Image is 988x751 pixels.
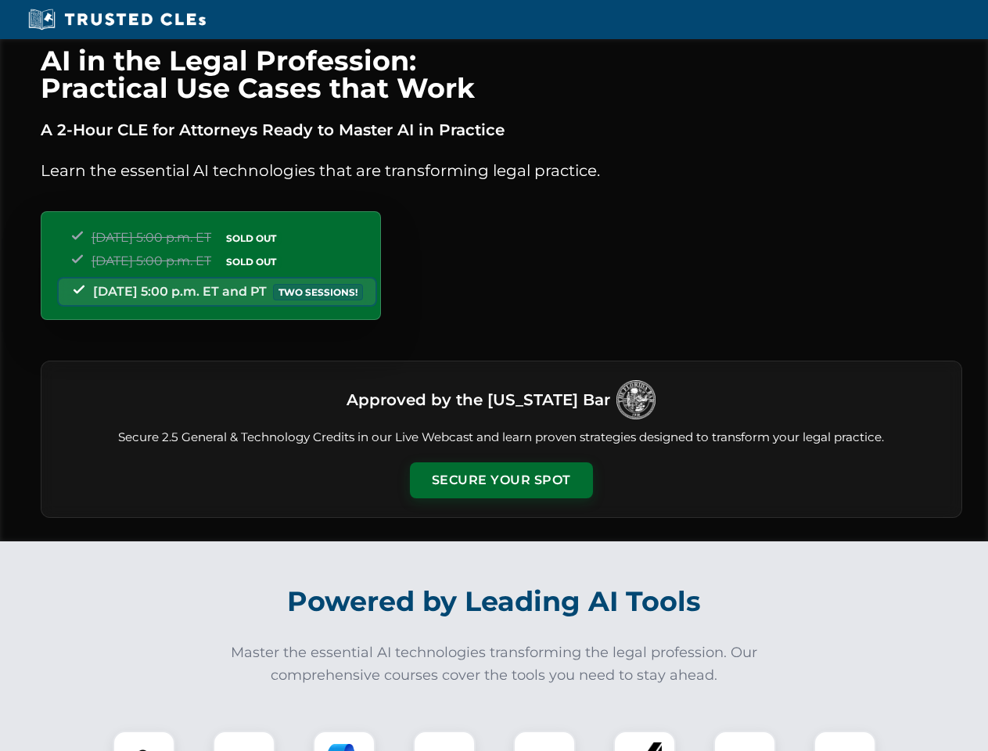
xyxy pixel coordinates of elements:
h1: AI in the Legal Profession: Practical Use Cases that Work [41,47,962,102]
p: Secure 2.5 General & Technology Credits in our Live Webcast and learn proven strategies designed ... [60,429,943,447]
span: SOLD OUT [221,230,282,246]
img: Trusted CLEs [23,8,210,31]
span: [DATE] 5:00 p.m. ET [92,230,211,245]
p: Learn the essential AI technologies that are transforming legal practice. [41,158,962,183]
p: Master the essential AI technologies transforming the legal profession. Our comprehensive courses... [221,641,768,687]
span: SOLD OUT [221,253,282,270]
span: [DATE] 5:00 p.m. ET [92,253,211,268]
button: Secure Your Spot [410,462,593,498]
p: A 2-Hour CLE for Attorneys Ready to Master AI in Practice [41,117,962,142]
img: Logo [616,380,656,419]
h3: Approved by the [US_STATE] Bar [347,386,610,414]
h2: Powered by Leading AI Tools [61,574,928,629]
